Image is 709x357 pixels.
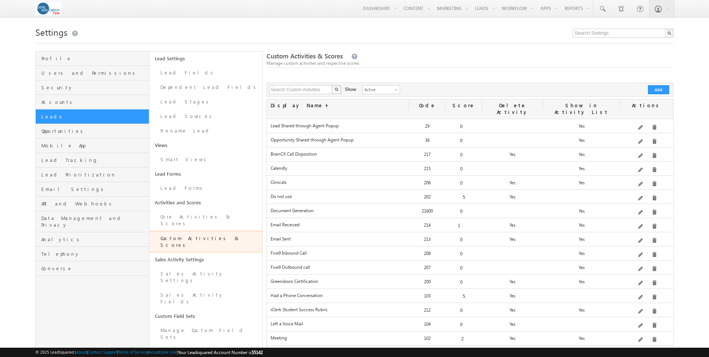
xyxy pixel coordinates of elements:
div: 21600 [409,207,445,218]
a: Sales Activity Settings [149,267,262,288]
div: Yes [543,221,620,232]
a: Email Settings [36,182,148,197]
div: 2 [445,335,482,345]
div: Yes [543,335,620,345]
span: Mobile App [41,142,147,149]
label: Five9 Inbound Call [271,250,405,256]
div: Actions [620,99,673,112]
a: Terms of Service [118,350,147,354]
label: Five9 Outbound call [271,264,405,270]
span: Data Management and Privacy [41,215,147,228]
a: Rename Lead [149,124,262,138]
div: Yes [543,236,620,246]
div: Yes [543,264,620,274]
a: Acceptable Use [148,350,177,354]
span: Lead Tracking [41,157,147,163]
div: Yes [543,122,620,133]
input: Search Settings [573,29,674,38]
div: Yes [482,179,543,189]
div: Yes [482,151,543,161]
a: Active [362,85,400,94]
span: Users and Permissions [41,70,147,76]
div: 212 [409,306,445,317]
div: 36 [409,137,445,147]
a: Accounts [36,95,148,109]
div: 206 [409,179,445,189]
a: About [76,350,87,354]
div: 200 [409,278,445,289]
label: Left a Voice Mail [271,321,405,326]
span: Email Settings [41,186,147,192]
label: Opportunity Shared through Agent Popup [271,137,405,143]
a: Lead Tracking [36,153,148,168]
div: Code [409,99,445,112]
img: Custom Logo [35,2,61,15]
label: Document Generation [271,208,405,213]
div: 5 [445,193,482,204]
div: Yes [543,278,620,289]
div: Yes [543,207,620,218]
div: Yes [482,221,543,232]
label: Calendly [271,165,405,171]
span: Active [363,86,398,93]
label: Greensboro Certification [271,278,405,284]
span: Lead Prioritization [41,171,147,178]
a: Activities and Scores [149,195,262,210]
a: Lead Forms [149,181,262,195]
div: Yes [543,179,620,189]
label: BrainCX Call Disposition [271,151,405,157]
a: Data Management and Privacy [36,211,148,232]
div: Yes [482,321,543,331]
a: Lead Fields [149,66,262,80]
div: 0 [445,137,482,147]
div: 104 [409,321,445,331]
span: Your Leadsquared Account Number is [178,350,263,355]
span: Delete Activity [497,102,528,115]
span: Converse [41,265,147,272]
div: Yes [482,292,543,303]
span: Accounts [41,99,147,105]
label: Had a Phone Conversation [271,293,405,298]
a: Dependent Lead Fields [149,80,262,95]
div: Yes [482,193,543,204]
a: Leads [36,109,148,124]
label: iClerk Student Success Rubric [271,307,405,312]
a: Core Activities & Scores [149,210,262,231]
a: Lead Prioritization [36,168,148,182]
div: 0 [445,278,482,289]
div: 5 [445,292,482,303]
a: Views [149,138,262,152]
div: Yes [482,236,543,246]
div: Score [445,99,482,112]
a: Opportunities [36,124,148,138]
a: Lead Forms [149,167,262,181]
a: Contact Support [88,350,117,354]
div: Yes [482,278,543,289]
div: 208 [409,250,445,260]
span: API and Webhooks [41,200,147,207]
a: Custom Activities & Scores [149,231,262,252]
div: 215 [409,165,445,175]
label: Email Sent [271,236,405,242]
a: Sales Activity Fields [149,288,262,309]
span: Analytics [41,236,147,243]
label: Email Received [271,222,405,227]
span: Leads [41,113,147,120]
span: Telephony [41,251,147,257]
a: Sales Activity Settings [149,252,262,267]
div: Yes [543,137,620,147]
label: Do not use [271,194,405,199]
div: Yes [543,165,620,175]
a: Security [36,80,148,95]
div: 0 [445,306,482,317]
span: © 2025 LeadSquared | | | | | [35,349,263,356]
div: Manage custom activities and respective scores [266,60,674,67]
label: Lead Shared through Agent Popup [271,123,405,128]
div: 0 [445,207,482,218]
div: 103 [409,292,445,303]
div: 0 [445,321,482,331]
div: 0 [445,179,482,189]
a: Custom Field Sets [149,309,262,323]
div: 214 [409,221,445,232]
div: 1 [445,221,482,232]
